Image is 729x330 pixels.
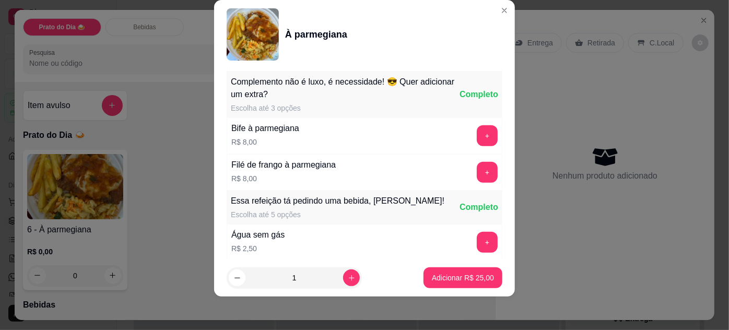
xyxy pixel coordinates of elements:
[477,232,498,253] button: add
[231,243,285,254] p: R$ 2,50
[231,159,336,171] div: Filé de frango à parmegiana
[460,201,498,214] div: Completo
[496,2,513,19] button: Close
[343,269,360,286] button: increase-product-quantity
[229,269,245,286] button: decrease-product-quantity
[231,209,444,220] div: Escolha até 5 opções
[477,162,498,183] button: add
[432,273,494,283] p: Adicionar R$ 25,00
[477,125,498,146] button: add
[424,267,502,288] button: Adicionar R$ 25,00
[231,103,460,113] div: Escolha até 3 opções
[231,137,299,147] p: R$ 8,00
[231,76,460,101] div: Complemento não é luxo, é necessidade! 😎 Quer adicionar um extra?
[460,88,498,101] div: Completo
[231,173,336,184] p: R$ 8,00
[231,122,299,135] div: Bife à parmegiana
[227,8,279,61] img: product-image
[231,195,444,207] div: Essa refeição tá pedindo uma bebida, [PERSON_NAME]!
[285,27,347,42] div: À parmegiana
[231,229,285,241] div: Água sem gás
